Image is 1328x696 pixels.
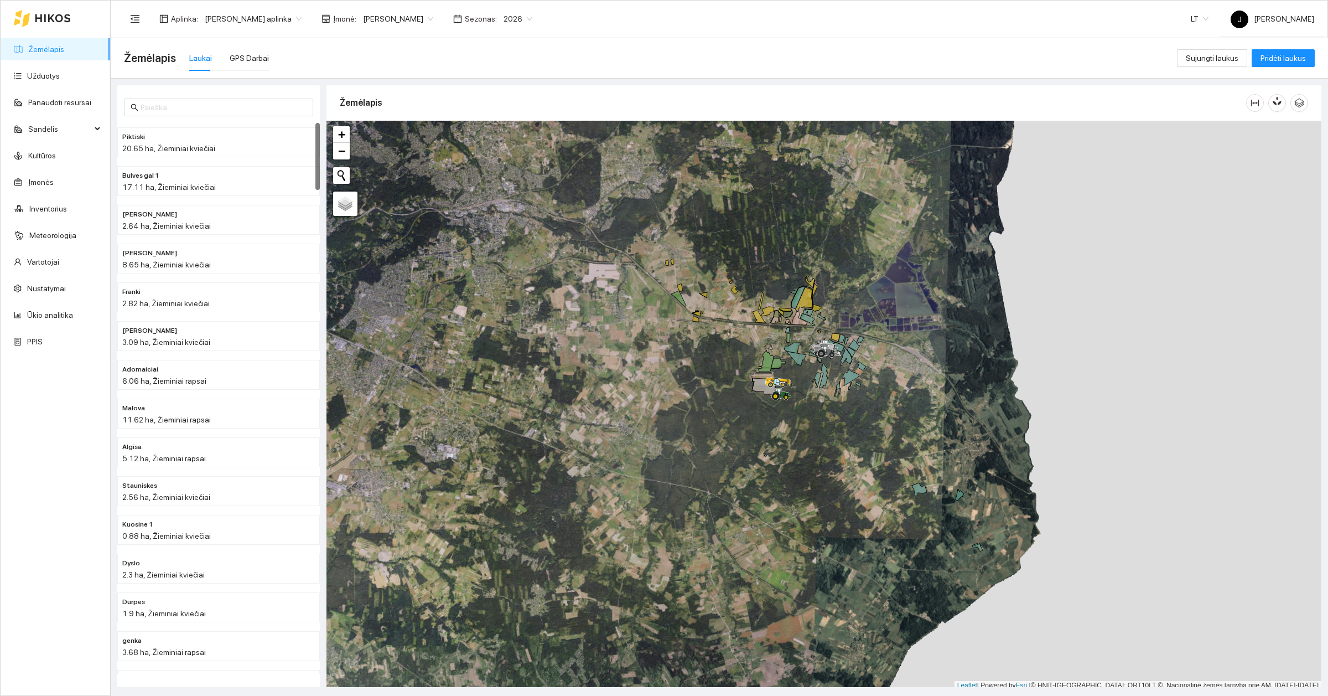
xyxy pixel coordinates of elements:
[131,104,138,111] span: search
[122,338,210,347] span: 3.09 ha, Žieminiai kviečiai
[28,118,91,140] span: Sandėlis
[27,311,73,319] a: Ūkio analitika
[122,183,216,192] span: 17.11 ha, Žieminiai kviečiai
[124,8,146,30] button: menu-fold
[954,681,1321,690] div: | Powered by © HNIT-[GEOGRAPHIC_DATA]; ORT10LT ©, Nacionalinė žemės tarnyba prie AM, [DATE]-[DATE]
[171,13,198,25] span: Aplinka :
[122,609,206,618] span: 1.9 ha, Žieminiai kviečiai
[29,204,67,213] a: Inventorius
[340,87,1246,118] div: Žemėlapis
[1246,94,1264,112] button: column-width
[130,14,140,24] span: menu-fold
[1260,52,1306,64] span: Pridėti laukus
[230,52,269,64] div: GPS Darbai
[333,143,350,159] a: Zoom out
[363,11,433,27] span: Jerzy Gvozdovič
[122,442,142,452] span: Algisa
[465,13,497,25] span: Sezonas :
[338,144,345,158] span: −
[27,257,59,266] a: Vartotojai
[1252,49,1315,67] button: Pridėti laukus
[122,636,142,646] span: genka
[1186,52,1238,64] span: Sujungti laukus
[189,52,212,64] div: Laukai
[29,231,76,240] a: Meteorologija
[1191,11,1208,27] span: LT
[122,132,145,142] span: Piktiski
[1247,99,1263,107] span: column-width
[28,98,91,107] a: Panaudoti resursai
[1238,11,1242,28] span: J
[27,337,43,346] a: PPIS
[504,11,532,27] span: 2026
[1231,14,1314,23] span: [PERSON_NAME]
[122,221,211,230] span: 2.64 ha, Žieminiai kviečiai
[122,248,177,259] span: Konstantino nuoma
[205,11,302,27] span: Jerzy Gvozdovicz aplinka
[1016,682,1028,689] a: Esri
[122,326,177,336] span: Ričardo
[122,377,206,385] span: 6.06 ha, Žieminiai rapsai
[124,49,176,67] span: Žemėlapis
[122,364,158,375] span: Adomaiciai
[122,144,215,153] span: 20.65 ha, Žieminiai kviečiai
[1029,682,1031,689] span: |
[957,682,977,689] a: Leaflet
[122,481,157,491] span: Stauniskes
[28,151,56,160] a: Kultūros
[141,101,307,114] input: Paieška
[27,71,60,80] a: Užduotys
[122,260,211,269] span: 8.65 ha, Žieminiai kviečiai
[122,454,206,463] span: 5.12 ha, Žieminiai rapsai
[122,493,210,502] span: 2.56 ha, Žieminiai kviečiai
[122,558,140,569] span: Dyslo
[1177,54,1247,63] a: Sujungti laukus
[333,167,350,184] button: Initiate a new search
[27,284,66,293] a: Nustatymai
[122,287,141,297] span: Franki
[333,192,357,216] a: Layers
[122,415,211,424] span: 11.62 ha, Žieminiai rapsai
[122,570,205,579] span: 2.3 ha, Žieminiai kviečiai
[122,171,159,181] span: Bulves gal 1
[122,648,206,657] span: 3.68 ha, Žieminiai rapsai
[28,45,64,54] a: Žemėlapis
[333,13,356,25] span: Įmonė :
[321,14,330,23] span: shop
[159,14,168,23] span: layout
[122,403,145,414] span: Malova
[122,597,145,607] span: Durpes
[122,532,211,540] span: 0.88 ha, Žieminiai kviečiai
[122,209,177,220] span: Franki krapal
[338,127,345,141] span: +
[1177,49,1247,67] button: Sujungti laukus
[453,14,462,23] span: calendar
[28,178,54,187] a: Įmonės
[122,299,210,308] span: 2.82 ha, Žieminiai kviečiai
[333,126,350,143] a: Zoom in
[1252,54,1315,63] a: Pridėti laukus
[122,519,153,530] span: Kuosine 1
